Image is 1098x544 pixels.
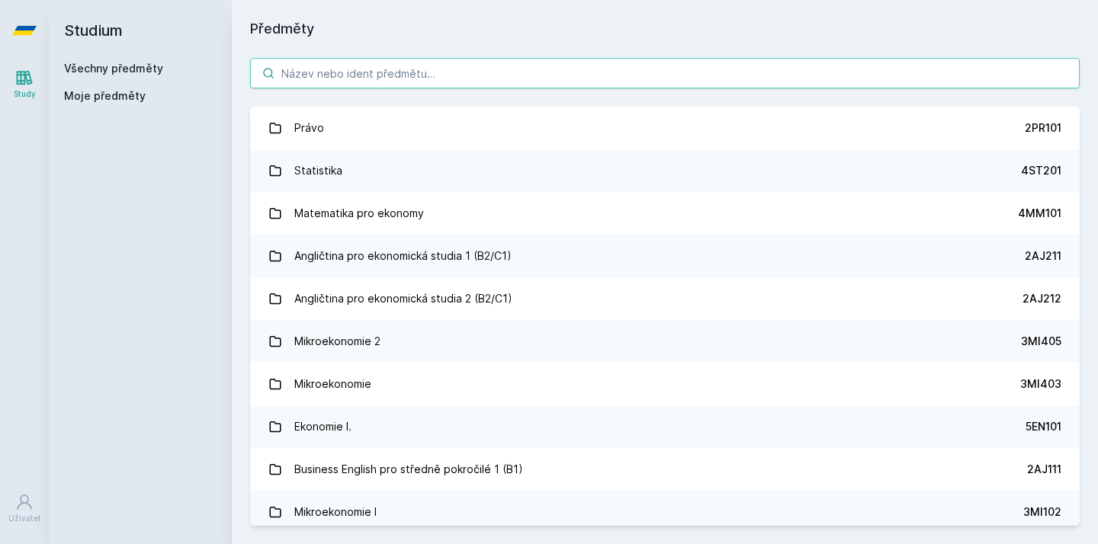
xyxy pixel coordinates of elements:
div: Statistika [294,155,342,186]
a: Mikroekonomie 3MI403 [250,363,1080,405]
a: Mikroekonomie 2 3MI405 [250,320,1080,363]
div: Business English pro středně pokročilé 1 (B1) [294,454,523,485]
div: Matematika pro ekonomy [294,198,424,229]
div: 3MI403 [1020,376,1061,392]
div: 2AJ211 [1025,248,1061,264]
a: Statistika 4ST201 [250,149,1080,192]
a: Uživatel [3,485,46,532]
a: Business English pro středně pokročilé 1 (B1) 2AJ111 [250,448,1080,491]
div: Mikroekonomie [294,369,371,399]
div: 2AJ111 [1027,462,1061,477]
div: Ekonomie I. [294,411,352,442]
div: Mikroekonomie 2 [294,326,380,357]
a: Matematika pro ekonomy 4MM101 [250,192,1080,235]
a: Ekonomie I. 5EN101 [250,405,1080,448]
div: 4ST201 [1021,163,1061,178]
div: Angličtina pro ekonomická studia 2 (B2/C1) [294,283,512,314]
div: Angličtina pro ekonomická studia 1 (B2/C1) [294,241,512,271]
div: 3MI102 [1023,504,1061,520]
div: 2AJ212 [1023,291,1061,306]
div: Uživatel [8,513,40,524]
a: Mikroekonomie I 3MI102 [250,491,1080,533]
div: Mikroekonomie I [294,497,377,527]
a: Angličtina pro ekonomická studia 2 (B2/C1) 2AJ212 [250,277,1080,320]
div: 3MI405 [1021,334,1061,349]
a: Angličtina pro ekonomická studia 1 (B2/C1) 2AJ211 [250,235,1080,277]
div: 4MM101 [1018,206,1061,221]
div: 5EN101 [1026,419,1061,434]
